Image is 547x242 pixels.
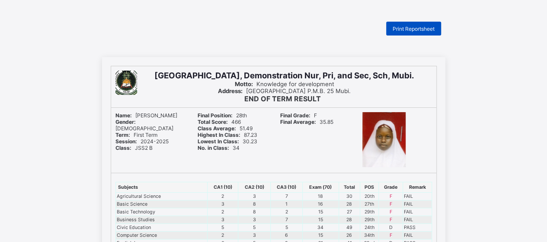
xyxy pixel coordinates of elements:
td: Business Studies [115,216,207,224]
td: FAIL [403,216,432,224]
td: 5 [270,224,302,232]
td: F [379,193,403,200]
td: 5 [207,224,238,232]
td: 7 [270,216,302,224]
td: F [379,216,403,224]
td: 28 [339,200,360,208]
b: Class: [115,145,131,151]
td: 1 [270,200,302,208]
span: First Term [115,132,157,138]
td: 18 [302,193,339,200]
td: D [379,224,403,232]
th: CA1 (10) [207,182,238,193]
span: Knowledge for development [235,81,334,87]
td: 5 [238,224,270,232]
td: 7 [270,193,302,200]
td: Agricultural Science [115,193,207,200]
b: Address: [218,87,243,94]
th: POS [360,182,379,193]
td: 3 [207,200,238,208]
span: 30.23 [198,138,257,145]
b: Motto: [235,81,253,87]
td: 3 [207,216,238,224]
b: Session: [115,138,137,145]
td: F [379,208,403,216]
span: 28th [198,112,247,119]
td: 24th [360,224,379,232]
td: F [379,200,403,208]
td: Computer Science [115,232,207,239]
span: F [280,112,317,119]
span: [DEMOGRAPHIC_DATA] [115,119,173,132]
span: [PERSON_NAME] [115,112,177,119]
td: 3 [238,232,270,239]
th: Exam (70) [302,182,339,193]
td: 29th [360,216,379,224]
td: FAIL [403,200,432,208]
b: Final Position: [198,112,233,119]
td: FAIL [403,232,432,239]
td: FAIL [403,208,432,216]
th: Total [339,182,360,193]
span: [GEOGRAPHIC_DATA], Demonstration Nur, Pri, and Sec, Sch, Mubi. [154,71,414,81]
b: Final Grade: [280,112,310,119]
th: Grade [379,182,403,193]
td: 27th [360,200,379,208]
td: 2 [207,208,238,216]
td: FAIL [403,193,432,200]
td: PASS [403,224,432,232]
span: 51.49 [198,125,253,132]
b: Final Average: [280,119,316,125]
td: 3 [238,216,270,224]
span: 34 [198,145,240,151]
td: 29th [360,208,379,216]
th: CA3 (10) [270,182,302,193]
td: F [379,232,403,239]
td: 49 [339,224,360,232]
span: JSS2 B [115,145,153,151]
td: 2 [207,232,238,239]
td: 34th [360,232,379,239]
td: 6 [270,232,302,239]
b: Total Score: [198,119,228,125]
b: Highest In Class: [198,132,240,138]
td: Civic Education [115,224,207,232]
span: Print Reportsheet [393,26,435,32]
td: Basic Science [115,200,207,208]
td: 2 [270,208,302,216]
td: 15 [302,208,339,216]
span: 466 [198,119,241,125]
td: 20th [360,193,379,200]
b: END OF TERM RESULT [244,94,321,103]
td: 28 [339,216,360,224]
td: 34 [302,224,339,232]
td: 30 [339,193,360,200]
span: 2024-2025 [115,138,169,145]
b: Term: [115,132,130,138]
td: 15 [302,232,339,239]
span: [GEOGRAPHIC_DATA] P.M.B. 25 Mubi. [218,87,351,94]
td: 26 [339,232,360,239]
td: 3 [238,193,270,200]
td: 15 [302,216,339,224]
td: 8 [238,208,270,216]
th: CA2 (10) [238,182,270,193]
b: Name: [115,112,132,119]
th: Remark [403,182,432,193]
span: 35.85 [280,119,333,125]
b: Class Average: [198,125,236,132]
td: 2 [207,193,238,200]
span: 87.23 [198,132,257,138]
td: Basic Technology [115,208,207,216]
th: Subjects [115,182,207,193]
td: 8 [238,200,270,208]
b: Gender: [115,119,136,125]
b: No. in Class: [198,145,229,151]
b: Lowest In Class: [198,138,239,145]
td: 16 [302,200,339,208]
td: 27 [339,208,360,216]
